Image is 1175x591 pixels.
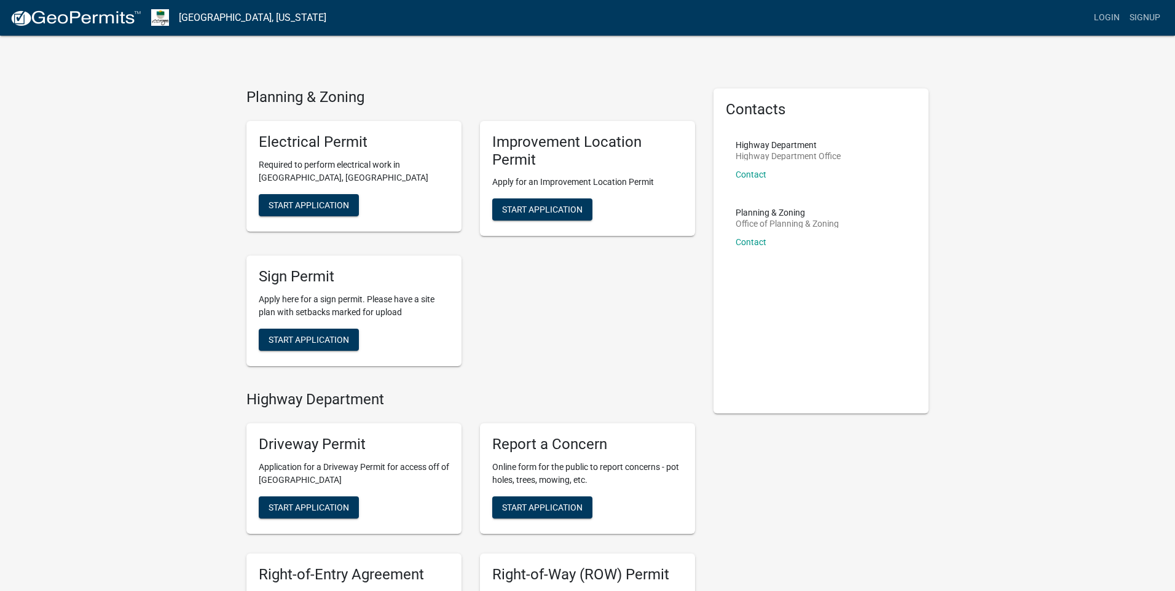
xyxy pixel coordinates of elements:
[259,268,449,286] h5: Sign Permit
[1125,6,1165,29] a: Signup
[259,329,359,351] button: Start Application
[259,496,359,519] button: Start Application
[736,219,839,228] p: Office of Planning & Zoning
[736,237,766,247] a: Contact
[502,502,583,512] span: Start Application
[736,152,841,160] p: Highway Department Office
[502,205,583,214] span: Start Application
[246,88,695,106] h4: Planning & Zoning
[1089,6,1125,29] a: Login
[259,133,449,151] h5: Electrical Permit
[726,101,916,119] h5: Contacts
[259,293,449,319] p: Apply here for a sign permit. Please have a site plan with setbacks marked for upload
[259,566,449,584] h5: Right-of-Entry Agreement
[492,461,683,487] p: Online form for the public to report concerns - pot holes, trees, mowing, etc.
[492,566,683,584] h5: Right-of-Way (ROW) Permit
[492,198,592,221] button: Start Application
[259,159,449,184] p: Required to perform electrical work in [GEOGRAPHIC_DATA], [GEOGRAPHIC_DATA]
[246,391,695,409] h4: Highway Department
[736,170,766,179] a: Contact
[179,7,326,28] a: [GEOGRAPHIC_DATA], [US_STATE]
[492,496,592,519] button: Start Application
[736,208,839,217] p: Planning & Zoning
[151,9,169,26] img: Morgan County, Indiana
[492,436,683,453] h5: Report a Concern
[269,502,349,512] span: Start Application
[736,141,841,149] p: Highway Department
[492,133,683,169] h5: Improvement Location Permit
[269,335,349,345] span: Start Application
[259,461,449,487] p: Application for a Driveway Permit for access off of [GEOGRAPHIC_DATA]
[259,194,359,216] button: Start Application
[259,436,449,453] h5: Driveway Permit
[269,200,349,209] span: Start Application
[492,176,683,189] p: Apply for an Improvement Location Permit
